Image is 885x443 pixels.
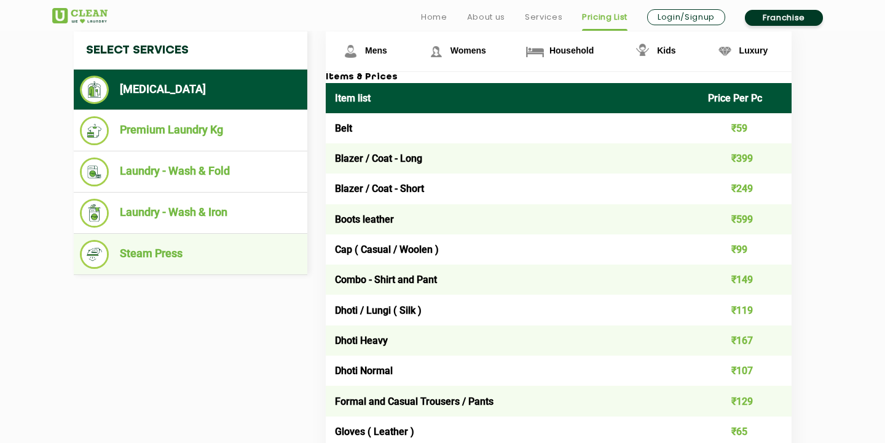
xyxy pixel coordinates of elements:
td: ₹59 [699,113,792,143]
img: Steam Press [80,240,109,269]
td: ₹249 [699,174,792,204]
span: Womens [450,46,486,55]
td: Blazer / Coat - Long [326,143,699,174]
h4: Select Services [74,31,307,70]
td: ₹129 [699,386,792,416]
img: Kids [632,41,653,62]
a: Franchise [745,10,823,26]
td: ₹119 [699,295,792,325]
td: Belt [326,113,699,143]
img: Household [524,41,546,62]
img: Laundry - Wash & Fold [80,158,109,186]
li: Premium Laundry Kg [80,116,301,145]
td: Dhoti Heavy [326,325,699,356]
td: Formal and Casual Trousers / Pants [326,386,699,416]
td: Dhoti / Lungi ( Silk ) [326,295,699,325]
td: ₹99 [699,234,792,265]
h3: Items & Prices [326,72,792,83]
span: Mens [365,46,387,55]
img: Dry Cleaning [80,76,109,104]
td: Blazer / Coat - Short [326,174,699,204]
td: Dhoti Normal [326,356,699,386]
a: Services [525,10,562,25]
td: ₹107 [699,356,792,386]
a: Home [421,10,447,25]
th: Item list [326,83,699,113]
td: ₹167 [699,325,792,356]
img: Premium Laundry Kg [80,116,109,145]
th: Price Per Pc [699,83,792,113]
img: Luxury [714,41,736,62]
img: Laundry - Wash & Iron [80,199,109,228]
td: ₹599 [699,204,792,234]
img: Womens [425,41,447,62]
a: Login/Signup [647,9,725,25]
td: Combo - Shirt and Pant [326,265,699,295]
img: Mens [340,41,361,62]
span: Household [549,46,594,55]
a: About us [467,10,505,25]
td: ₹149 [699,265,792,295]
li: Laundry - Wash & Fold [80,158,301,186]
li: [MEDICAL_DATA] [80,76,301,104]
span: Luxury [739,46,768,55]
span: Kids [657,46,675,55]
td: ₹399 [699,143,792,174]
li: Laundry - Wash & Iron [80,199,301,228]
td: Cap ( Casual / Woolen ) [326,234,699,265]
img: UClean Laundry and Dry Cleaning [52,8,108,23]
li: Steam Press [80,240,301,269]
a: Pricing List [582,10,627,25]
td: Boots leather [326,204,699,234]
